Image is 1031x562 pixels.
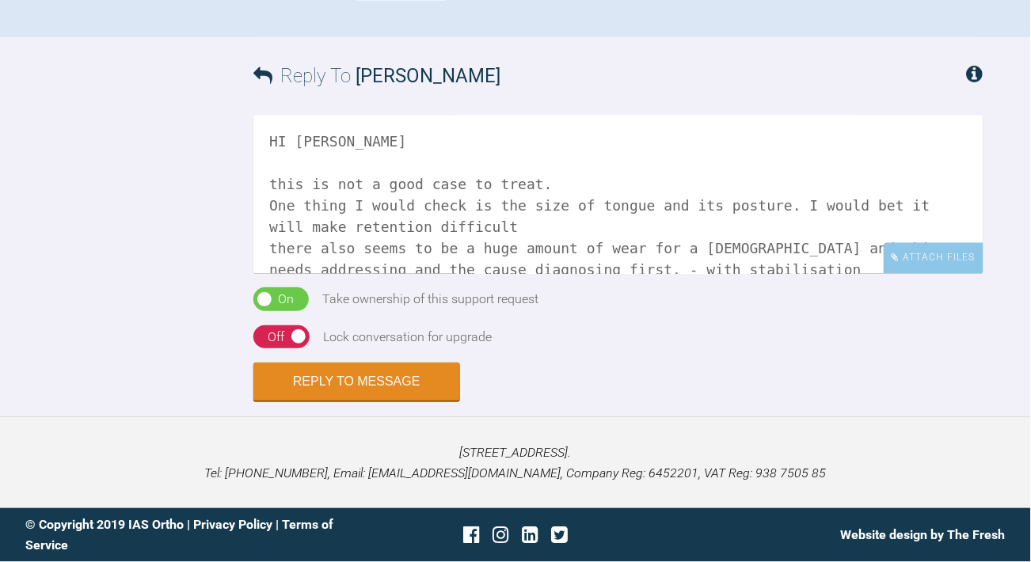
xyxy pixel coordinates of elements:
div: Lock conversation for upgrade [324,327,493,347]
a: Terms of Service [25,517,333,553]
div: Take ownership of this support request [323,289,539,309]
h3: Reply To [253,61,500,91]
a: Website design by The Fresh [841,527,1006,542]
div: © Copyright 2019 IAS Ortho | | [25,515,352,555]
p: [STREET_ADDRESS]. Tel: [PHONE_NUMBER], Email: [EMAIL_ADDRESS][DOMAIN_NAME], Company Reg: 6452201,... [25,442,1006,483]
div: Off [268,327,284,347]
div: Attach Files [884,242,983,273]
button: Reply to Message [253,363,460,401]
a: Privacy Policy [193,517,272,532]
span: [PERSON_NAME] [356,65,500,87]
textarea: HI [PERSON_NAME] this is not a good case to treat. One thing I would check is the size of tongue ... [253,115,983,273]
div: On [279,289,295,309]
